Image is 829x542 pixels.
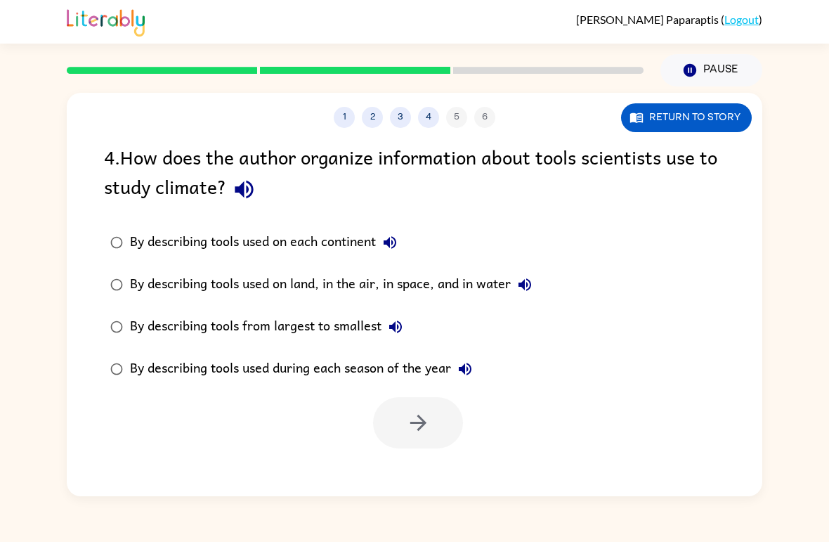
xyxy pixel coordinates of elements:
button: 3 [390,107,411,128]
button: By describing tools from largest to smallest [381,313,410,341]
div: By describing tools used on each continent [130,228,404,257]
button: 4 [418,107,439,128]
div: By describing tools used on land, in the air, in space, and in water [130,271,539,299]
button: By describing tools used on land, in the air, in space, and in water [511,271,539,299]
div: By describing tools from largest to smallest [130,313,410,341]
button: Pause [660,54,762,86]
button: By describing tools used during each season of the year [451,355,479,383]
div: ( ) [576,13,762,26]
button: 1 [334,107,355,128]
button: By describing tools used on each continent [376,228,404,257]
button: 2 [362,107,383,128]
div: 4 . How does the author organize information about tools scientists use to study climate? [104,142,725,207]
button: Return to story [621,103,752,132]
img: Literably [67,6,145,37]
a: Logout [724,13,759,26]
span: [PERSON_NAME] Paparaptis [576,13,721,26]
div: By describing tools used during each season of the year [130,355,479,383]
